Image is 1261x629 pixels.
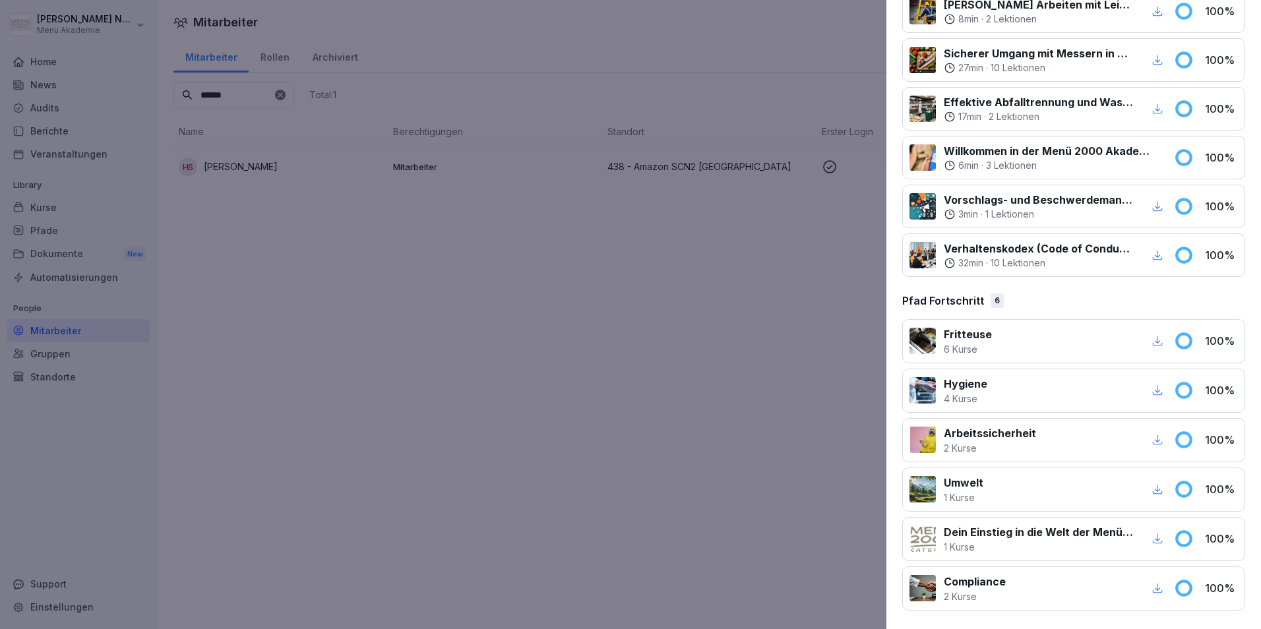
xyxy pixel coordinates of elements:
[944,61,1133,75] div: ·
[944,342,992,356] p: 6 Kurse
[902,293,984,309] p: Pfad Fortschritt
[989,110,1039,123] p: 2 Lektionen
[944,110,1133,123] div: ·
[944,45,1133,61] p: Sicherer Umgang mit Messern in Küchen
[944,425,1036,441] p: Arbeitssicherheit
[944,524,1133,540] p: Dein Einstieg in die Welt der Menü 2000 Akademie
[1205,52,1238,68] p: 100 %
[944,491,983,504] p: 1 Kurse
[1205,247,1238,263] p: 100 %
[1205,150,1238,165] p: 100 %
[944,192,1133,208] p: Vorschlags- und Beschwerdemanagement bei Menü 2000
[1205,198,1238,214] p: 100 %
[944,94,1133,110] p: Effektive Abfalltrennung und Wastemanagement im Catering
[958,13,979,26] p: 8 min
[1205,333,1238,349] p: 100 %
[958,61,983,75] p: 27 min
[1205,481,1238,497] p: 100 %
[1205,531,1238,547] p: 100 %
[1205,3,1238,19] p: 100 %
[986,159,1037,172] p: 3 Lektionen
[944,13,1133,26] div: ·
[986,13,1037,26] p: 2 Lektionen
[991,293,1004,308] div: 6
[958,256,983,270] p: 32 min
[944,159,1158,172] div: ·
[944,392,987,405] p: 4 Kurse
[985,208,1034,221] p: 1 Lektionen
[944,208,1133,221] div: ·
[991,61,1045,75] p: 10 Lektionen
[944,326,992,342] p: Fritteuse
[944,143,1158,159] p: Willkommen in der Menü 2000 Akademie mit Bounti!
[944,540,1133,554] p: 1 Kurse
[1205,382,1238,398] p: 100 %
[944,574,1006,589] p: Compliance
[944,589,1006,603] p: 2 Kurse
[944,376,987,392] p: Hygiene
[944,241,1133,256] p: Verhaltenskodex (Code of Conduct) Menü 2000
[958,110,981,123] p: 17 min
[991,256,1045,270] p: 10 Lektionen
[944,441,1036,455] p: 2 Kurse
[1205,580,1238,596] p: 100 %
[1205,432,1238,448] p: 100 %
[944,475,983,491] p: Umwelt
[1205,101,1238,117] p: 100 %
[958,208,978,221] p: 3 min
[944,256,1133,270] div: ·
[958,159,979,172] p: 6 min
